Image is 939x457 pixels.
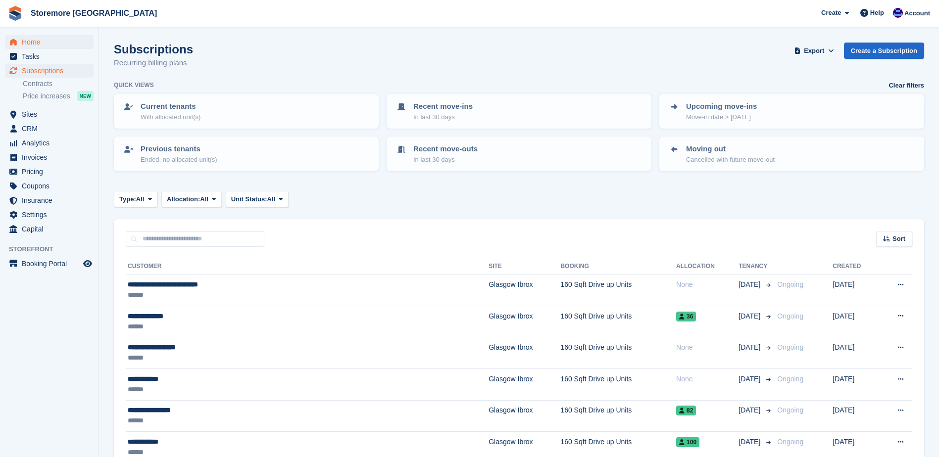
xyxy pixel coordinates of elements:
[22,64,81,78] span: Subscriptions
[892,234,905,244] span: Sort
[660,95,923,128] a: Upcoming move-ins Move-in date > [DATE]
[22,165,81,179] span: Pricing
[739,374,762,384] span: [DATE]
[676,437,699,447] span: 100
[161,191,222,207] button: Allocation: All
[804,46,824,56] span: Export
[489,306,560,337] td: Glasgow Ibrox
[676,259,739,274] th: Allocation
[22,122,81,136] span: CRM
[388,137,650,170] a: Recent move-outs In last 30 days
[126,259,489,274] th: Customer
[870,8,884,18] span: Help
[23,79,94,89] a: Contracts
[5,107,94,121] a: menu
[226,191,289,207] button: Unit Status: All
[5,122,94,136] a: menu
[5,64,94,78] a: menu
[489,368,560,400] td: Glasgow Ibrox
[167,194,200,204] span: Allocation:
[119,194,136,204] span: Type:
[833,259,879,274] th: Created
[777,406,803,414] span: Ongoing
[777,438,803,446] span: Ongoing
[413,155,478,165] p: In last 30 days
[114,43,193,56] h1: Subscriptions
[777,375,803,383] span: Ongoing
[141,155,217,165] p: Ended, no allocated unit(s)
[889,81,924,91] a: Clear filters
[560,368,676,400] td: 160 Sqft Drive up Units
[5,150,94,164] a: menu
[833,274,879,306] td: [DATE]
[22,179,81,193] span: Coupons
[136,194,145,204] span: All
[560,306,676,337] td: 160 Sqft Drive up Units
[686,112,757,122] p: Move-in date > [DATE]
[676,279,739,290] div: None
[833,368,879,400] td: [DATE]
[676,406,696,415] span: 82
[22,208,81,222] span: Settings
[560,400,676,432] td: 160 Sqft Drive up Units
[489,259,560,274] th: Site
[686,155,775,165] p: Cancelled with future move-out
[893,8,903,18] img: Angela
[22,150,81,164] span: Invoices
[231,194,267,204] span: Unit Status:
[792,43,836,59] button: Export
[22,136,81,150] span: Analytics
[560,259,676,274] th: Booking
[141,101,200,112] p: Current tenants
[489,337,560,369] td: Glasgow Ibrox
[833,337,879,369] td: [DATE]
[115,95,378,128] a: Current tenants With allocated unit(s)
[22,222,81,236] span: Capital
[489,400,560,432] td: Glasgow Ibrox
[5,35,94,49] a: menu
[489,274,560,306] td: Glasgow Ibrox
[413,143,478,155] p: Recent move-outs
[739,259,773,274] th: Tenancy
[22,107,81,121] span: Sites
[114,81,154,90] h6: Quick views
[141,143,217,155] p: Previous tenants
[676,342,739,353] div: None
[686,101,757,112] p: Upcoming move-ins
[413,101,473,112] p: Recent move-ins
[5,222,94,236] a: menu
[5,49,94,63] a: menu
[5,257,94,271] a: menu
[739,311,762,321] span: [DATE]
[8,6,23,21] img: stora-icon-8386f47178a22dfd0bd8f6a31ec36ba5ce8667c1dd55bd0f319d3a0aa187defe.svg
[5,208,94,222] a: menu
[413,112,473,122] p: In last 30 days
[114,57,193,69] p: Recurring billing plans
[5,165,94,179] a: menu
[5,193,94,207] a: menu
[833,306,879,337] td: [DATE]
[388,95,650,128] a: Recent move-ins In last 30 days
[200,194,208,204] span: All
[82,258,94,270] a: Preview store
[739,342,762,353] span: [DATE]
[22,35,81,49] span: Home
[267,194,276,204] span: All
[777,343,803,351] span: Ongoing
[821,8,841,18] span: Create
[5,136,94,150] a: menu
[904,8,930,18] span: Account
[22,257,81,271] span: Booking Portal
[560,274,676,306] td: 160 Sqft Drive up Units
[739,405,762,415] span: [DATE]
[141,112,200,122] p: With allocated unit(s)
[5,179,94,193] a: menu
[22,193,81,207] span: Insurance
[9,244,99,254] span: Storefront
[833,400,879,432] td: [DATE]
[777,312,803,320] span: Ongoing
[739,437,762,447] span: [DATE]
[115,137,378,170] a: Previous tenants Ended, no allocated unit(s)
[777,280,803,288] span: Ongoing
[844,43,924,59] a: Create a Subscription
